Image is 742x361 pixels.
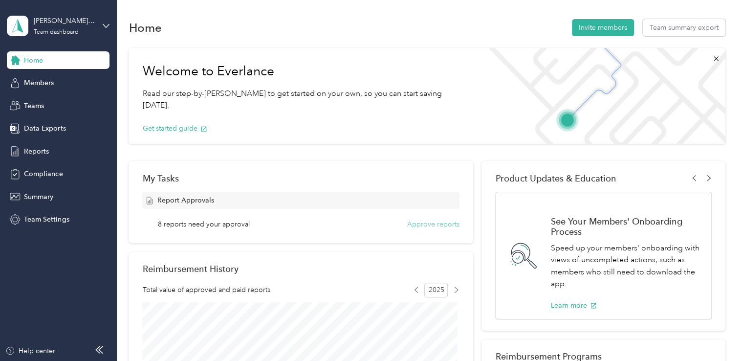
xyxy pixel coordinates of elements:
[142,123,207,134] button: Get started guide
[407,219,459,229] button: Approve reports
[550,242,700,290] p: Speed up your members' onboarding with views of uncompleted actions, such as members who still ne...
[142,264,238,274] h2: Reimbursement History
[424,283,448,297] span: 2025
[24,214,69,225] span: Team Settings
[24,169,63,179] span: Compliance
[142,64,464,79] h1: Welcome to Everlance
[24,55,43,66] span: Home
[34,16,95,26] div: [PERSON_NAME]'s Team
[24,78,54,88] span: Members
[643,19,725,36] button: Team summary export
[550,216,700,237] h1: See Your Members' Onboarding Process
[495,173,616,183] span: Product Updates & Education
[24,146,49,157] span: Reports
[24,192,53,202] span: Summary
[5,346,55,356] button: Help center
[157,195,214,205] span: Report Approvals
[158,219,250,229] span: 8 reports need your approval
[687,306,742,361] iframe: Everlance-gr Chat Button Frame
[550,300,597,311] button: Learn more
[129,23,161,33] h1: Home
[572,19,634,36] button: Invite members
[34,29,79,35] div: Team dashboard
[142,88,464,112] p: Read our step-by-[PERSON_NAME] to get started on your own, so you can start saving [DATE].
[479,48,725,144] img: Welcome to everlance
[142,285,270,295] span: Total value of approved and paid reports
[142,173,459,183] div: My Tasks
[24,101,44,111] span: Teams
[24,123,65,134] span: Data Exports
